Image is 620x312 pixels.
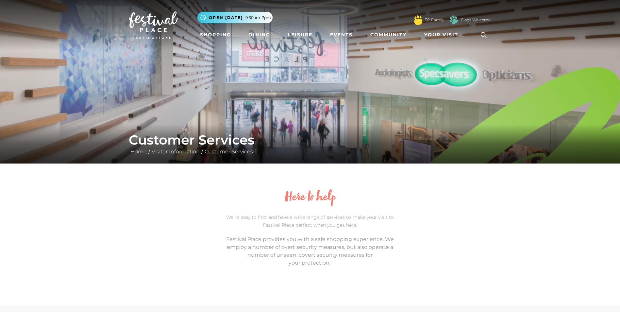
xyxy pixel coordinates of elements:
a: Community [368,29,409,41]
a: Your Visit [422,29,464,41]
span: We're easy to find and have a wide range of services to make your visit to Festival Place perfect... [226,214,394,228]
a: FP Family [425,17,444,23]
a: Shopping [197,29,234,41]
div: / / [124,132,496,156]
button: Open [DATE] 9.30am-7pm [197,12,273,23]
a: Visitor Information [150,148,201,155]
span: Open [DATE] [209,15,243,21]
h1: Customer Services [129,132,492,148]
a: Dining [246,29,273,41]
span: 9.30am-7pm [245,15,271,21]
a: Home [129,148,148,155]
span: Festival Place provides you with a safe shopping experience. We employ a number of overt security... [226,236,394,258]
h2: Here to help [222,190,398,205]
a: Dogs Welcome! [461,17,492,23]
span: your protection. [289,260,330,266]
a: Leisure [285,29,315,41]
a: Customer Services [203,148,255,155]
span: Your Visit [424,31,458,38]
img: Festival Place Logo [129,11,178,39]
a: Events [327,29,355,41]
